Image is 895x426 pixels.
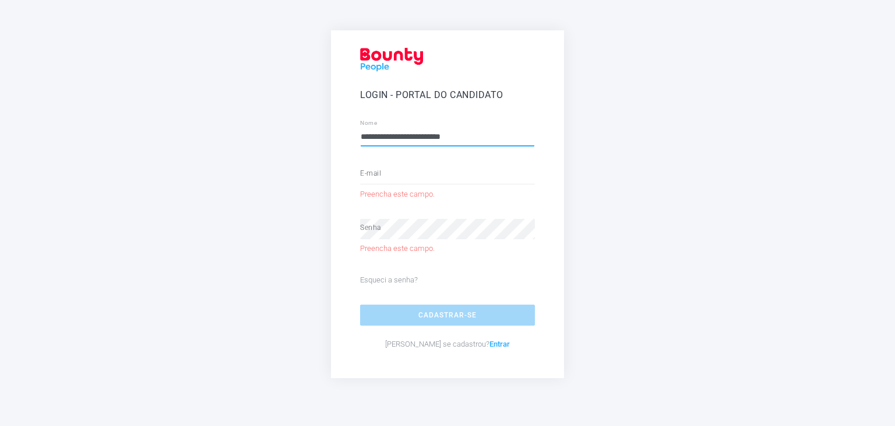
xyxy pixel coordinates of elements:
[360,273,418,287] a: Esqueci a senha?
[360,337,535,351] p: [PERSON_NAME] se cadastrou?
[360,305,535,326] button: Cadastrar-se
[360,88,535,102] h5: Login - Portal do Candidato
[360,242,535,256] li: Preencha este campo.
[489,340,510,348] a: Entrar
[360,187,535,201] li: Preencha este campo.
[360,48,423,74] img: Logo_Red.png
